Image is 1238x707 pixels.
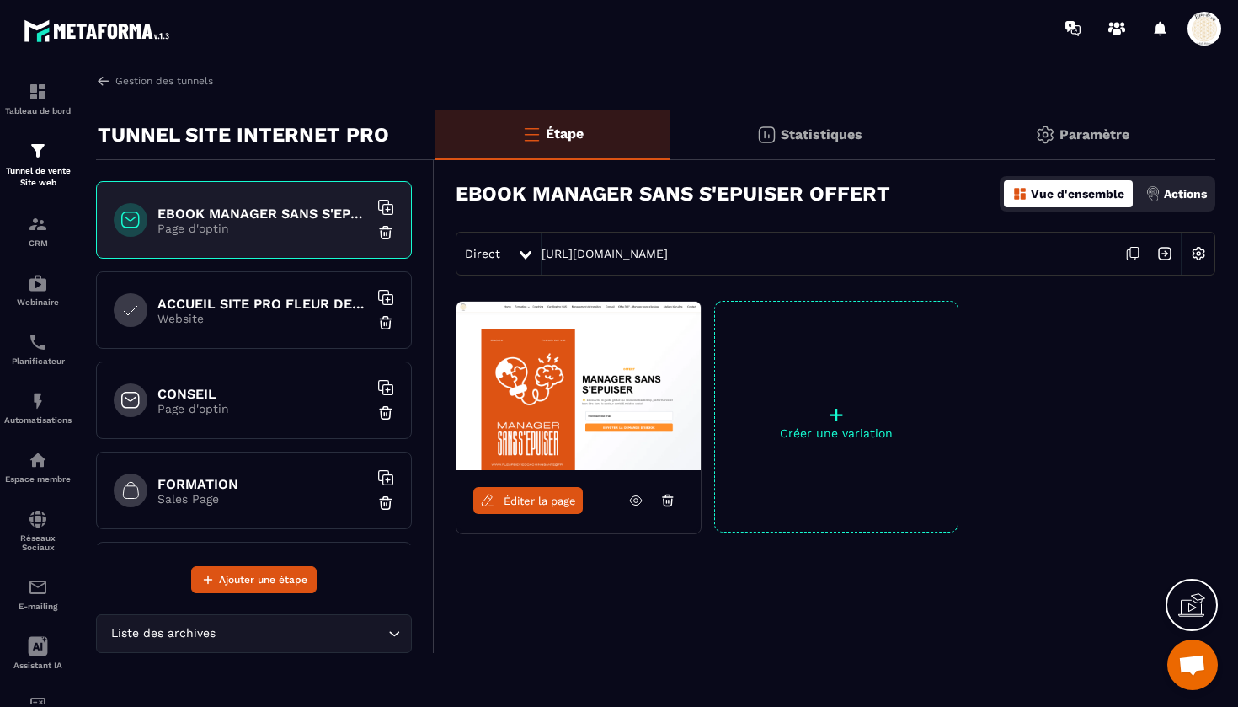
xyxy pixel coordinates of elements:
img: setting-w.858f3a88.svg [1182,238,1214,270]
p: Paramètre [1059,126,1129,142]
div: Ouvrir le chat [1167,640,1218,690]
img: formation [28,214,48,234]
a: Gestion des tunnels [96,73,213,88]
p: Créer une variation [715,426,958,440]
input: Search for option [219,624,384,643]
p: CRM [4,238,72,248]
img: trash [377,224,394,241]
a: schedulerschedulerPlanificateur [4,319,72,378]
a: Éditer la page [473,487,583,514]
img: bars-o.4a397970.svg [521,124,542,144]
p: Réseaux Sociaux [4,533,72,552]
img: arrow [96,73,111,88]
img: trash [377,314,394,331]
p: Page d'optin [157,222,368,235]
a: [URL][DOMAIN_NAME] [542,247,668,260]
img: setting-gr.5f69749f.svg [1035,125,1055,145]
span: Direct [465,247,500,260]
a: automationsautomationsEspace membre [4,437,72,496]
img: trash [377,495,394,512]
p: Actions [1164,187,1207,201]
img: social-network [28,509,48,529]
a: formationformationTunnel de vente Site web [4,128,72,201]
a: automationsautomationsWebinaire [4,260,72,319]
p: Page d'optin [157,402,368,415]
a: formationformationTableau de bord [4,69,72,128]
div: Search for option [96,614,412,653]
img: automations [28,450,48,470]
p: + [715,403,958,426]
p: Automatisations [4,415,72,425]
button: Ajouter une étape [191,566,317,593]
span: Éditer la page [504,495,576,507]
img: automations [28,273,48,293]
p: Statistiques [781,126,862,142]
img: image [456,302,701,470]
img: dashboard-orange.40269519.svg [1012,186,1027,201]
h6: FORMATION [157,476,368,492]
a: emailemailE-mailing [4,565,72,624]
a: social-networksocial-networkRéseaux Sociaux [4,496,72,565]
span: Ajouter une étape [219,571,307,588]
img: scheduler [28,332,48,352]
img: stats.20deebd0.svg [756,125,776,145]
img: actions.d6e523a2.png [1145,186,1161,201]
h6: CONSEIL [157,386,368,402]
a: automationsautomationsAutomatisations [4,378,72,437]
h6: ACCUEIL SITE PRO FLEUR DE VIE [157,296,368,312]
span: Liste des archives [107,624,219,643]
p: Tableau de bord [4,106,72,115]
p: Étape [546,126,584,142]
img: automations [28,391,48,411]
p: Sales Page [157,492,368,506]
img: email [28,577,48,597]
h3: EBOOK MANAGER SANS S'EPUISER OFFERT [456,182,890,206]
p: Website [157,312,368,325]
a: formationformationCRM [4,201,72,260]
p: Vue d'ensemble [1031,187,1124,201]
p: Espace membre [4,474,72,484]
p: Webinaire [4,297,72,307]
img: trash [377,404,394,421]
p: Tunnel de vente Site web [4,165,72,189]
h6: EBOOK MANAGER SANS S'EPUISER OFFERT [157,206,368,222]
p: Planificateur [4,356,72,366]
p: Assistant IA [4,661,72,670]
img: formation [28,141,48,161]
p: E-mailing [4,602,72,611]
img: formation [28,82,48,102]
a: Assistant IA [4,624,72,683]
img: arrow-next.bcc2205e.svg [1149,238,1181,270]
img: logo [24,15,175,46]
p: TUNNEL SITE INTERNET PRO [98,118,389,152]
